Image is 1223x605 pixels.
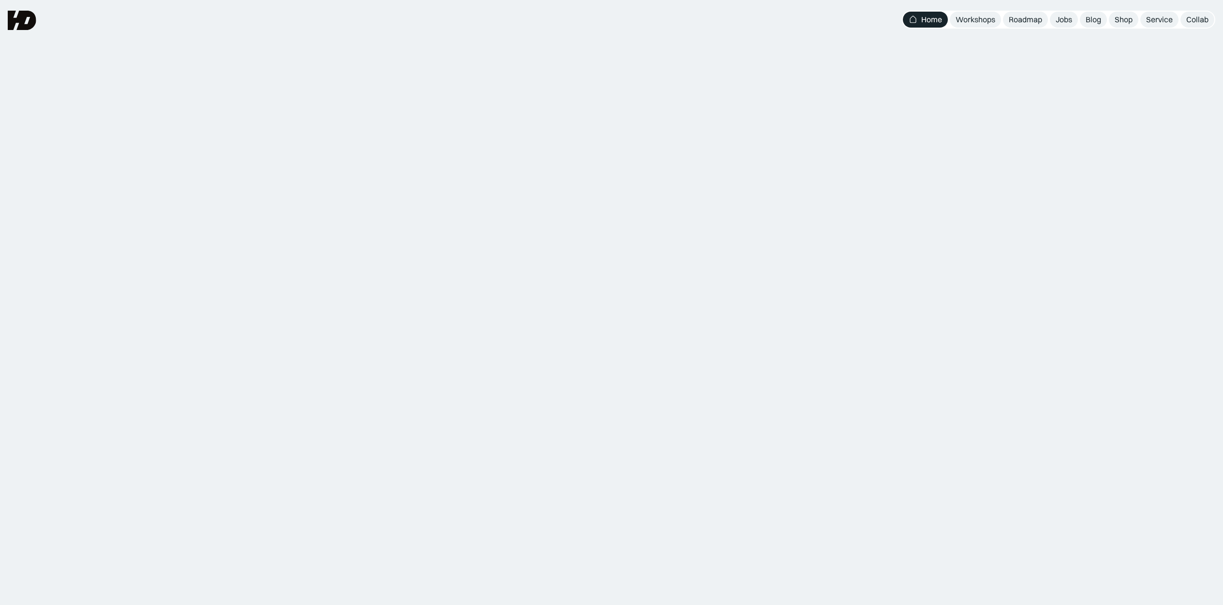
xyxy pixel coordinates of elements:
[1115,15,1133,25] div: Shop
[1086,15,1101,25] div: Blog
[921,15,942,25] div: Home
[1140,12,1179,28] a: Service
[1009,15,1042,25] div: Roadmap
[1180,12,1214,28] a: Collab
[1186,15,1208,25] div: Collab
[1050,12,1078,28] a: Jobs
[1056,15,1072,25] div: Jobs
[950,12,1001,28] a: Workshops
[903,12,948,28] a: Home
[1109,12,1138,28] a: Shop
[1080,12,1107,28] a: Blog
[1146,15,1173,25] div: Service
[956,15,995,25] div: Workshops
[1003,12,1048,28] a: Roadmap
